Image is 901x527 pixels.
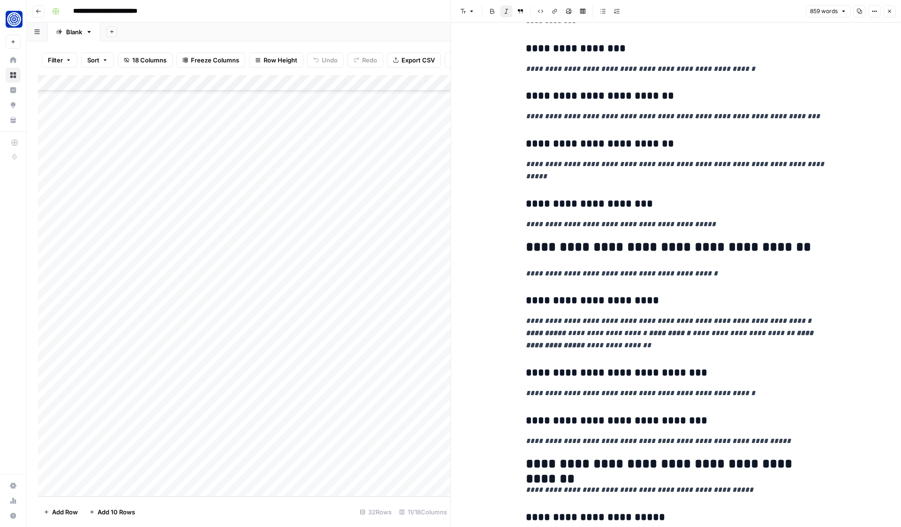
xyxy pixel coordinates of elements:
[264,55,297,65] span: Row Height
[48,23,100,41] a: Blank
[6,113,21,128] a: Your Data
[401,55,435,65] span: Export CSV
[81,53,114,68] button: Sort
[83,504,141,519] button: Add 10 Rows
[176,53,245,68] button: Freeze Columns
[118,53,173,68] button: 18 Columns
[52,507,78,517] span: Add Row
[307,53,344,68] button: Undo
[362,55,377,65] span: Redo
[356,504,395,519] div: 32 Rows
[395,504,451,519] div: 11/18 Columns
[6,83,21,98] a: Insights
[387,53,441,68] button: Export CSV
[132,55,167,65] span: 18 Columns
[6,11,23,28] img: Fundwell Logo
[6,53,21,68] a: Home
[6,8,21,31] button: Workspace: Fundwell
[810,7,838,15] span: 859 words
[38,504,83,519] button: Add Row
[6,508,21,523] button: Help + Support
[98,507,135,517] span: Add 10 Rows
[42,53,77,68] button: Filter
[6,98,21,113] a: Opportunities
[322,55,338,65] span: Undo
[6,493,21,508] a: Usage
[87,55,99,65] span: Sort
[249,53,303,68] button: Row Height
[348,53,383,68] button: Redo
[6,478,21,493] a: Settings
[6,68,21,83] a: Browse
[191,55,239,65] span: Freeze Columns
[48,55,63,65] span: Filter
[66,27,82,37] div: Blank
[806,5,850,17] button: 859 words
